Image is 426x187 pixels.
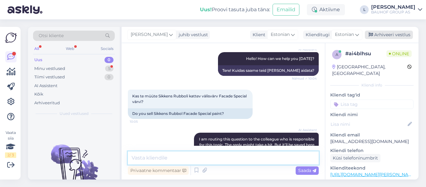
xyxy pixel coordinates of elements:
b: Uus! [200,7,212,12]
div: [PERSON_NAME] [371,5,415,10]
div: [GEOGRAPHIC_DATA], [GEOGRAPHIC_DATA] [332,64,407,77]
div: 2 / 3 [5,152,16,158]
div: juhib vestlust [176,32,208,38]
p: Kliendi nimi [330,111,414,118]
span: AI Assistent [293,47,317,52]
span: Kas te müüte Sikkens Rubboli kattev välisvärv Facade Special värvi? [132,94,248,104]
span: [PERSON_NAME] [131,31,168,38]
div: Do you sell Sikkens Rubbol Facade Special paint? [128,108,253,119]
div: Minu vestlused [34,66,65,72]
span: Estonian [335,31,354,38]
div: Proovi tasuta juba täna: [200,6,270,13]
div: All [33,45,40,53]
a: [URL][DOMAIN_NAME][PERSON_NAME] [330,172,416,177]
p: Klienditeekond [330,165,414,171]
input: Lisa nimi [331,121,406,128]
div: Vaata siia [5,130,16,158]
div: Klienditugi [303,32,330,38]
span: Nähtud ✓ 10:04 [292,76,317,81]
span: Estonian [271,31,290,38]
div: Uus [34,57,42,63]
div: Aktiivne [307,4,345,15]
div: Privaatne kommentaar [128,166,189,175]
p: [EMAIL_ADDRESS][DOMAIN_NAME] [330,138,414,145]
div: 0 [104,57,114,63]
div: Arhiveeritud [34,100,60,106]
div: Klient [250,32,265,38]
p: Kliendi email [330,132,414,138]
span: a [336,52,338,57]
div: 0 [104,74,114,80]
div: Socials [99,45,115,53]
div: AI Assistent [34,83,57,89]
span: I am routing this question to the colleague who is responsible for this topic. The reply might ta... [199,137,315,153]
button: Emailid [273,4,299,16]
div: Küsi telefoninumbrit [330,154,380,162]
p: Kliendi tag'id [330,92,414,98]
div: Tere! Kuidas saame teid [PERSON_NAME] aidata? [218,65,319,76]
p: Kliendi telefon [330,147,414,154]
div: Kliendi info [330,82,414,88]
span: Online [386,50,412,57]
div: BAUHOF GROUP AS [371,10,415,15]
span: Uued vestlused [60,111,89,116]
span: 10:05 [130,119,153,124]
span: AI Assistent [293,128,317,132]
span: Hello! How can we help you [DATE]? [246,56,314,61]
img: Askly Logo [5,32,17,44]
span: Otsi kliente [39,32,64,39]
div: Kõik [34,91,43,97]
div: 5 [105,66,114,72]
div: Web [65,45,75,53]
input: Lisa tag [330,100,414,109]
div: # ai4blhsu [345,50,386,57]
span: Saada [298,168,316,173]
div: Arhiveeri vestlus [365,31,413,39]
div: Tiimi vestlused [34,74,65,80]
div: L [360,5,369,14]
a: [PERSON_NAME]BAUHOF GROUP AS [371,5,422,15]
